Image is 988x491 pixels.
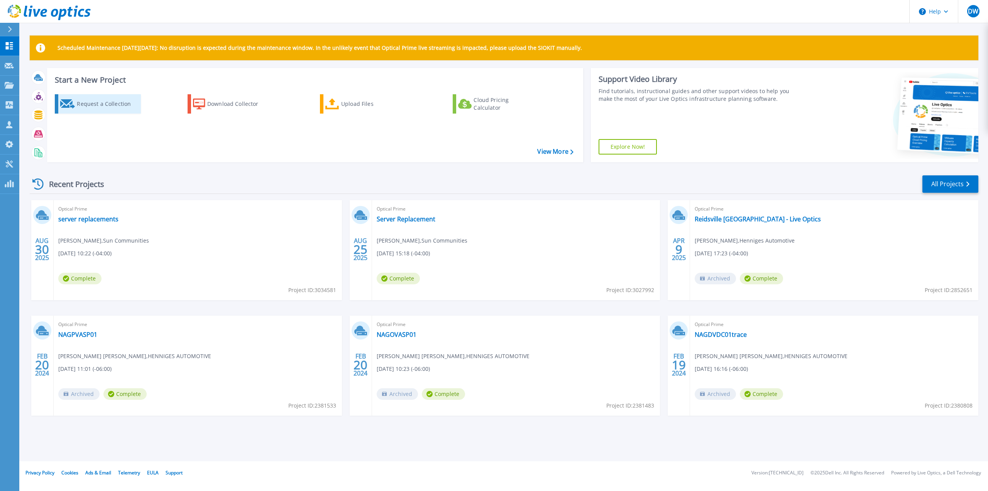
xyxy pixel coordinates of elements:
[58,236,149,245] span: [PERSON_NAME] , Sun Communities
[606,286,654,294] span: Project ID: 3027992
[58,205,337,213] span: Optical Prime
[353,351,368,379] div: FEB 2024
[166,469,183,476] a: Support
[118,469,140,476] a: Telemetry
[537,148,573,155] a: View More
[695,365,748,373] span: [DATE] 16:16 (-06:00)
[474,96,535,112] div: Cloud Pricing Calculator
[599,87,799,103] div: Find tutorials, instructional guides and other support videos to help you make the most of your L...
[188,94,274,114] a: Download Collector
[672,235,686,263] div: APR 2025
[30,175,115,194] div: Recent Projects
[103,388,147,400] span: Complete
[599,74,799,84] div: Support Video Library
[341,96,403,112] div: Upload Files
[55,94,141,114] a: Request a Collection
[740,388,783,400] span: Complete
[58,45,582,51] p: Scheduled Maintenance [DATE][DATE]: No disruption is expected during the maintenance window. In t...
[35,235,49,263] div: AUG 2025
[695,205,974,213] span: Optical Prime
[58,273,102,284] span: Complete
[925,286,973,294] span: Project ID: 2852651
[377,365,430,373] span: [DATE] 10:23 (-06:00)
[695,215,821,223] a: Reidsville [GEOGRAPHIC_DATA] - Live Optics
[672,351,686,379] div: FEB 2024
[599,139,657,155] a: Explore Now!
[810,471,884,476] li: © 2025 Dell Inc. All Rights Reserved
[751,471,804,476] li: Version: [TECHNICAL_ID]
[58,320,337,329] span: Optical Prime
[922,175,978,193] a: All Projects
[25,469,54,476] a: Privacy Policy
[353,235,368,263] div: AUG 2025
[354,246,367,253] span: 25
[675,246,682,253] span: 9
[377,249,430,258] span: [DATE] 15:18 (-04:00)
[695,352,848,360] span: [PERSON_NAME] [PERSON_NAME] , HENNIGES AUTOMOTIVE
[672,362,686,368] span: 19
[891,471,981,476] li: Powered by Live Optics, a Dell Technology
[35,362,49,368] span: 20
[695,388,736,400] span: Archived
[58,331,97,338] a: NAGPVASP01
[695,320,974,329] span: Optical Prime
[925,401,973,410] span: Project ID: 2380808
[58,352,211,360] span: [PERSON_NAME] [PERSON_NAME] , HENNIGES AUTOMOTIVE
[377,320,656,329] span: Optical Prime
[35,246,49,253] span: 30
[77,96,139,112] div: Request a Collection
[377,331,416,338] a: NAGOVASP01
[422,388,465,400] span: Complete
[58,215,118,223] a: server replacements
[58,388,100,400] span: Archived
[377,236,467,245] span: [PERSON_NAME] , Sun Communities
[695,273,736,284] span: Archived
[35,351,49,379] div: FEB 2024
[377,215,435,223] a: Server Replacement
[377,273,420,284] span: Complete
[968,8,978,14] span: DW
[288,286,336,294] span: Project ID: 3034581
[58,249,112,258] span: [DATE] 10:22 (-04:00)
[695,249,748,258] span: [DATE] 17:23 (-04:00)
[377,205,656,213] span: Optical Prime
[695,331,747,338] a: NAGDVDC01trace
[740,273,783,284] span: Complete
[695,236,795,245] span: [PERSON_NAME] , Henniges Automotive
[377,352,530,360] span: [PERSON_NAME] [PERSON_NAME] , HENNIGES AUTOMOTIVE
[354,362,367,368] span: 20
[147,469,159,476] a: EULA
[320,94,406,114] a: Upload Files
[207,96,269,112] div: Download Collector
[58,365,112,373] span: [DATE] 11:01 (-06:00)
[61,469,78,476] a: Cookies
[85,469,111,476] a: Ads & Email
[55,76,573,84] h3: Start a New Project
[377,388,418,400] span: Archived
[606,401,654,410] span: Project ID: 2381483
[453,94,539,114] a: Cloud Pricing Calculator
[288,401,336,410] span: Project ID: 2381533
